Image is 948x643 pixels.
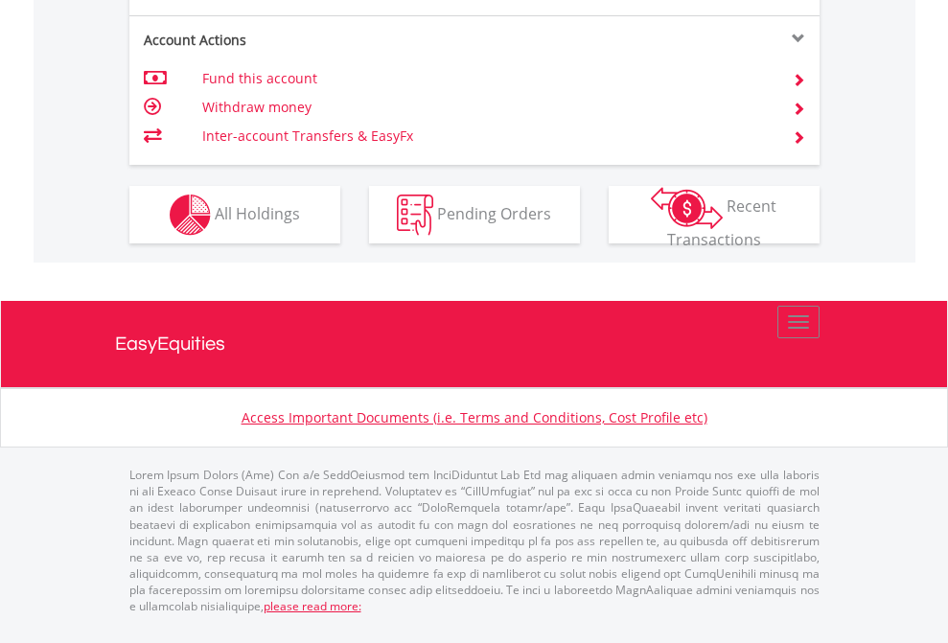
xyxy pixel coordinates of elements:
[202,122,769,150] td: Inter-account Transfers & EasyFx
[170,195,211,236] img: holdings-wht.png
[202,93,769,122] td: Withdraw money
[437,202,551,223] span: Pending Orders
[215,202,300,223] span: All Holdings
[397,195,433,236] img: pending_instructions-wht.png
[369,186,580,243] button: Pending Orders
[264,598,361,614] a: please read more:
[115,301,834,387] a: EasyEquities
[242,408,707,426] a: Access Important Documents (i.e. Terms and Conditions, Cost Profile etc)
[129,31,474,50] div: Account Actions
[609,186,820,243] button: Recent Transactions
[651,187,723,229] img: transactions-zar-wht.png
[202,64,769,93] td: Fund this account
[129,186,340,243] button: All Holdings
[129,467,820,614] p: Lorem Ipsum Dolors (Ame) Con a/e SeddOeiusmod tem InciDiduntut Lab Etd mag aliquaen admin veniamq...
